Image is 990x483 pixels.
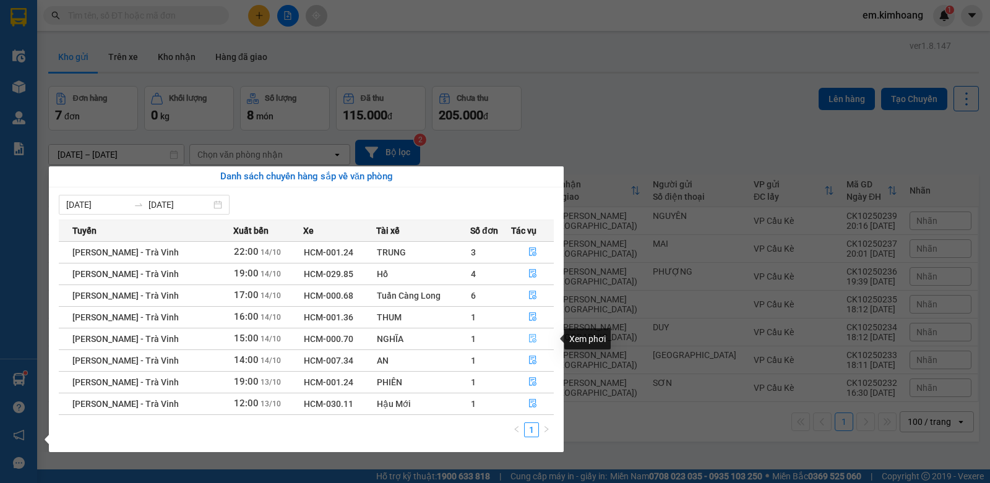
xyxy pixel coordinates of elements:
[260,378,281,387] span: 13/10
[512,286,553,306] button: file-done
[304,291,353,301] span: HCM-000.68
[564,328,611,349] div: Xem phơi
[233,224,269,237] span: Xuất bến
[509,422,524,437] button: left
[512,329,553,349] button: file-done
[513,425,520,433] span: left
[72,399,179,409] span: [PERSON_NAME] - Trà Vinh
[304,377,353,387] span: HCM-001.24
[525,423,538,437] a: 1
[72,224,97,237] span: Tuyến
[471,247,476,257] span: 3
[377,267,470,281] div: Hố
[528,399,537,409] span: file-done
[471,334,476,344] span: 1
[304,356,353,365] span: HCM-007.34
[543,425,550,433] span: right
[539,422,554,437] li: Next Page
[471,312,476,322] span: 1
[512,307,553,327] button: file-done
[377,332,470,346] div: NGHĨA
[304,312,353,322] span: HCM-001.36
[539,422,554,437] button: right
[528,269,537,279] span: file-done
[234,289,259,301] span: 17:00
[148,198,211,212] input: Đến ngày
[134,200,144,210] span: to
[528,247,537,257] span: file-done
[260,356,281,365] span: 14/10
[512,242,553,262] button: file-done
[511,224,536,237] span: Tác vụ
[528,291,537,301] span: file-done
[377,289,470,302] div: Tuấn Càng Long
[512,394,553,414] button: file-done
[304,399,353,409] span: HCM-030.11
[234,268,259,279] span: 19:00
[260,335,281,343] span: 14/10
[377,397,470,411] div: Hậu Mới
[304,334,353,344] span: HCM-000.70
[72,247,179,257] span: [PERSON_NAME] - Trà Vinh
[377,310,470,324] div: THUM
[471,291,476,301] span: 6
[512,372,553,392] button: file-done
[260,248,281,257] span: 14/10
[470,224,498,237] span: Số đơn
[234,311,259,322] span: 16:00
[528,334,537,344] span: file-done
[377,354,470,367] div: AN
[72,356,179,365] span: [PERSON_NAME] - Trà Vinh
[377,375,470,389] div: PHIÊN
[72,291,179,301] span: [PERSON_NAME] - Trà Vinh
[66,198,129,212] input: Từ ngày
[471,356,476,365] span: 1
[72,269,179,279] span: [PERSON_NAME] - Trà Vinh
[528,356,537,365] span: file-done
[260,400,281,408] span: 13/10
[524,422,539,437] li: 1
[471,377,476,387] span: 1
[260,270,281,278] span: 14/10
[471,269,476,279] span: 4
[72,334,179,344] span: [PERSON_NAME] - Trà Vinh
[509,422,524,437] li: Previous Page
[134,200,144,210] span: swap-right
[234,246,259,257] span: 22:00
[512,351,553,370] button: file-done
[376,224,400,237] span: Tài xế
[377,246,470,259] div: TRUNG
[72,377,179,387] span: [PERSON_NAME] - Trà Vinh
[303,224,314,237] span: Xe
[528,377,537,387] span: file-done
[528,312,537,322] span: file-done
[512,264,553,284] button: file-done
[304,269,353,279] span: HCM-029.85
[59,169,554,184] div: Danh sách chuyến hàng sắp về văn phòng
[234,398,259,409] span: 12:00
[260,291,281,300] span: 14/10
[304,247,353,257] span: HCM-001.24
[72,312,179,322] span: [PERSON_NAME] - Trà Vinh
[471,399,476,409] span: 1
[234,376,259,387] span: 19:00
[234,354,259,365] span: 14:00
[260,313,281,322] span: 14/10
[234,333,259,344] span: 15:00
